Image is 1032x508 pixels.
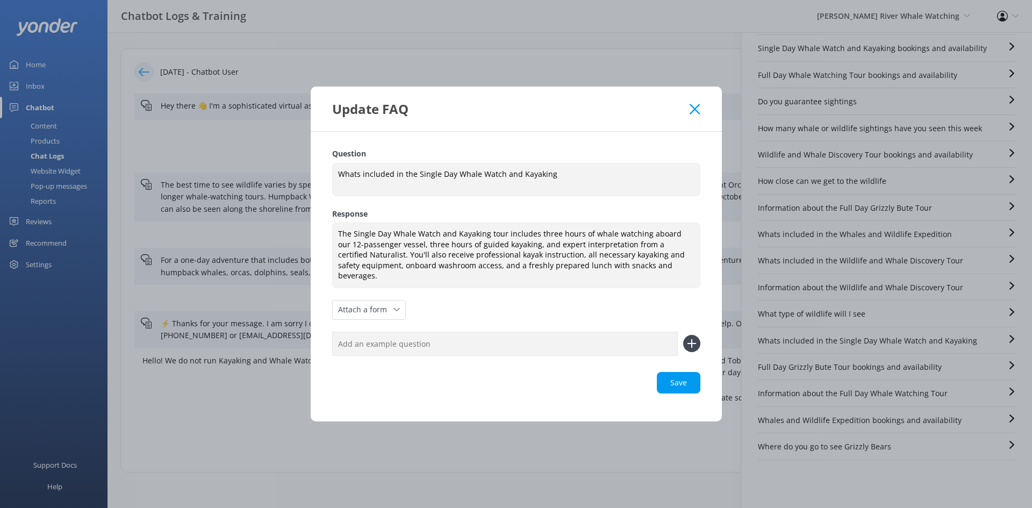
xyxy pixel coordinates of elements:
button: Save [657,372,700,393]
label: Response [332,208,700,220]
button: Close [690,104,700,115]
span: Attach a form [338,304,393,316]
textarea: Whats included in the Single Day Whale Watch and Kayaking [332,163,700,196]
label: Question [332,148,700,160]
div: Update FAQ [332,100,690,118]
input: Add an example question [332,332,678,356]
textarea: The Single Day Whale Watch and Kayaking tour includes three hours of whale watching aboard our 12... [332,223,700,288]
